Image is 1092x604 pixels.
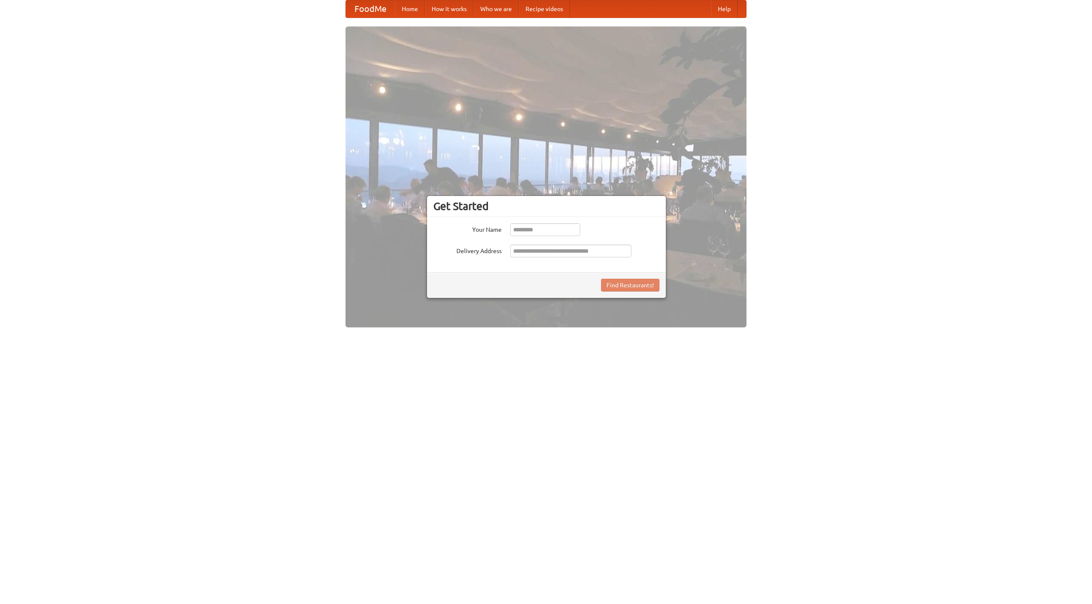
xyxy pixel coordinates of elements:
a: Who we are [473,0,519,18]
a: Recipe videos [519,0,570,18]
a: Home [395,0,425,18]
h3: Get Started [433,200,659,213]
a: How it works [425,0,473,18]
label: Delivery Address [433,245,502,255]
button: Find Restaurants! [601,279,659,292]
a: Help [711,0,738,18]
a: FoodMe [346,0,395,18]
label: Your Name [433,223,502,234]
